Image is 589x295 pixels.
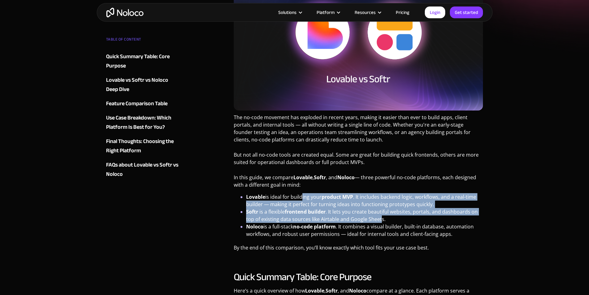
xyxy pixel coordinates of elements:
[246,223,483,238] li: is a full-stack . It combines a visual builder, built-in database, automation workflows, and robu...
[355,8,376,16] div: Resources
[106,76,181,94] a: Lovable vs Softr vs Noloco Deep Dive
[246,193,265,200] a: Lovable
[234,151,483,171] p: But not all no-code tools are created equal. Some are great for building quick frontends, others ...
[246,193,483,208] li: is ideal for building your . It includes backend logic, workflows, and a real-time builder — maki...
[349,287,366,294] strong: Noloco
[309,8,347,16] div: Platform
[234,174,483,193] p: In this guide, we compare , , and — three powerful no-code platforms, each designed with a differ...
[246,208,259,215] a: Softr
[450,7,483,18] a: Get started
[326,287,338,294] strong: Softr
[106,99,181,108] a: Feature Comparison Table
[293,174,313,181] strong: Lovable
[322,193,353,200] strong: product MVP
[106,8,143,17] a: home
[234,244,483,256] p: By the end of this comparison, you’ll know exactly which tool fits your use case best.
[388,8,417,16] a: Pricing
[246,208,258,215] strong: Softr
[347,8,388,16] div: Resources
[106,113,181,132] a: Use Case Breakdown: Which Platform Is Best for You?
[106,160,181,179] a: FAQs about Lovable vs Softr vs Noloco
[106,137,181,155] a: Final Thoughts: Choosing the Right Platform
[285,208,326,215] strong: frontend builder
[293,223,336,230] strong: no-code platform
[234,114,483,148] p: The no-code movement has exploded in recent years, making it easier than ever to build apps, clie...
[246,223,263,230] a: Noloco
[106,35,181,47] div: TABLE OF CONTENT
[106,99,168,108] div: Feature Comparison Table
[278,8,297,16] div: Solutions
[337,174,355,181] strong: Noloco
[425,7,445,18] a: Login
[106,52,181,71] a: Quick Summary Table: Core Purpose
[271,8,309,16] div: Solutions
[246,208,483,223] li: is a flexible . It lets you create beautiful websites, portals, and dashboards on top of existing...
[314,174,326,181] strong: Softr
[317,8,335,16] div: Platform
[305,287,324,294] strong: Lovable
[234,271,483,283] h2: Quick Summary Table: Core Purpose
